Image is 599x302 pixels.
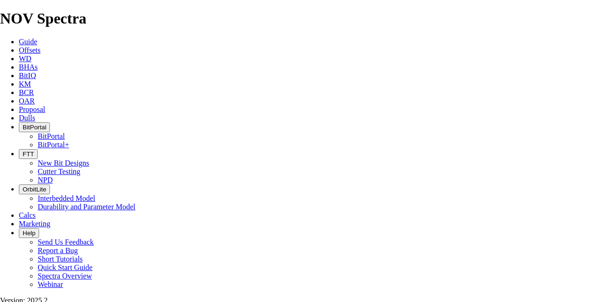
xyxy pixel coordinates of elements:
a: Quick Start Guide [38,263,92,271]
a: Calcs [19,211,36,219]
span: Help [23,230,35,237]
a: Marketing [19,220,50,228]
a: New Bit Designs [38,159,89,167]
a: KM [19,80,31,88]
a: Short Tutorials [38,255,83,263]
button: FTT [19,149,38,159]
a: WD [19,55,32,63]
a: BCR [19,88,34,96]
a: BHAs [19,63,38,71]
a: Offsets [19,46,40,54]
a: Proposal [19,105,45,113]
a: NPD [38,176,53,184]
a: Report a Bug [38,246,78,254]
a: Webinar [38,280,63,288]
a: BitPortal [38,132,65,140]
a: Cutter Testing [38,167,81,175]
a: Dulls [19,114,35,122]
button: OrbitLite [19,184,50,194]
a: Guide [19,38,37,46]
span: BitPortal [23,124,46,131]
a: OAR [19,97,35,105]
button: BitPortal [19,122,50,132]
a: BitIQ [19,72,36,79]
span: OrbitLite [23,186,46,193]
a: Interbedded Model [38,194,95,202]
button: Help [19,228,39,238]
a: Send Us Feedback [38,238,94,246]
span: FTT [23,151,34,158]
a: Durability and Parameter Model [38,203,136,211]
a: BitPortal+ [38,141,69,149]
a: Spectra Overview [38,272,92,280]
